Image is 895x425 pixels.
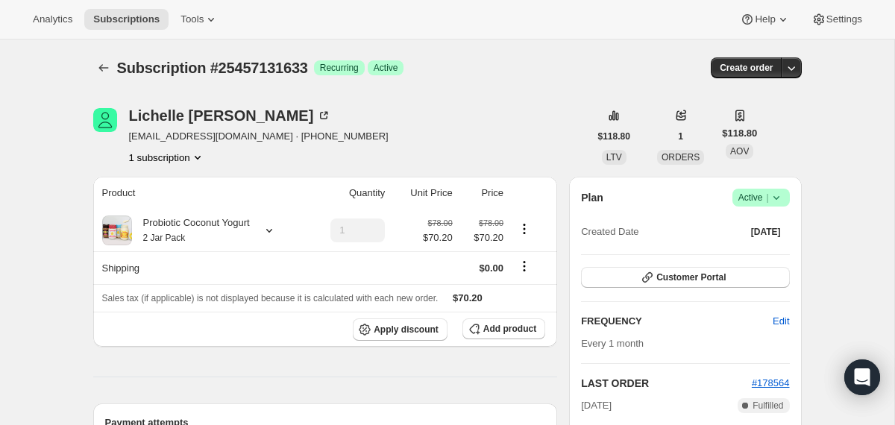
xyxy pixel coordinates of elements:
button: Shipping actions [512,258,536,274]
span: | [766,192,768,204]
button: Edit [764,309,798,333]
span: Tools [180,13,204,25]
span: $0.00 [480,262,504,274]
div: Lichelle [PERSON_NAME] [129,108,332,123]
small: $78.00 [428,218,453,227]
span: Recurring [320,62,359,74]
span: Every 1 month [581,338,644,349]
button: 1 [669,126,692,147]
th: Quantity [306,177,389,210]
button: Help [731,9,799,30]
span: $118.80 [722,126,757,141]
button: Create order [711,57,782,78]
th: Price [457,177,508,210]
span: Analytics [33,13,72,25]
button: Product actions [129,150,205,165]
span: Fulfilled [753,400,783,412]
span: Subscription #25457131633 [117,60,308,76]
span: Active [738,190,784,205]
button: Tools [172,9,227,30]
button: [DATE] [742,221,790,242]
div: Probiotic Coconut Yogurt [132,215,250,245]
th: Product [93,177,307,210]
span: Created Date [581,224,638,239]
th: Shipping [93,251,307,284]
button: Settings [803,9,871,30]
span: ORDERS [662,152,700,163]
small: $78.00 [479,218,503,227]
span: Lichelle Guthrie [93,108,117,132]
span: Sales tax (if applicable) is not displayed because it is calculated with each new order. [102,293,439,303]
span: [DATE] [751,226,781,238]
span: Subscriptions [93,13,160,25]
span: AOV [730,146,749,157]
span: Customer Portal [656,271,726,283]
button: Subscriptions [93,57,114,78]
span: Help [755,13,775,25]
button: Add product [462,318,545,339]
span: LTV [606,152,622,163]
span: $118.80 [598,130,630,142]
span: [EMAIL_ADDRESS][DOMAIN_NAME] · [PHONE_NUMBER] [129,129,389,144]
span: Edit [773,314,789,329]
span: [DATE] [581,398,612,413]
h2: Plan [581,190,603,205]
th: Unit Price [389,177,456,210]
span: Apply discount [374,324,439,336]
span: $70.20 [453,292,483,303]
button: Analytics [24,9,81,30]
button: Subscriptions [84,9,169,30]
span: $70.20 [423,230,453,245]
div: Open Intercom Messenger [844,359,880,395]
button: Product actions [512,221,536,237]
span: 1 [678,130,683,142]
span: $70.20 [462,230,503,245]
span: Create order [720,62,773,74]
img: product img [102,215,132,245]
h2: LAST ORDER [581,376,752,391]
button: Apply discount [353,318,447,341]
span: Add product [483,323,536,335]
h2: FREQUENCY [581,314,773,329]
span: Active [374,62,398,74]
small: 2 Jar Pack [143,233,186,243]
span: Settings [826,13,862,25]
button: $118.80 [589,126,639,147]
button: Customer Portal [581,267,789,288]
button: #178564 [752,376,790,391]
a: #178564 [752,377,790,388]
